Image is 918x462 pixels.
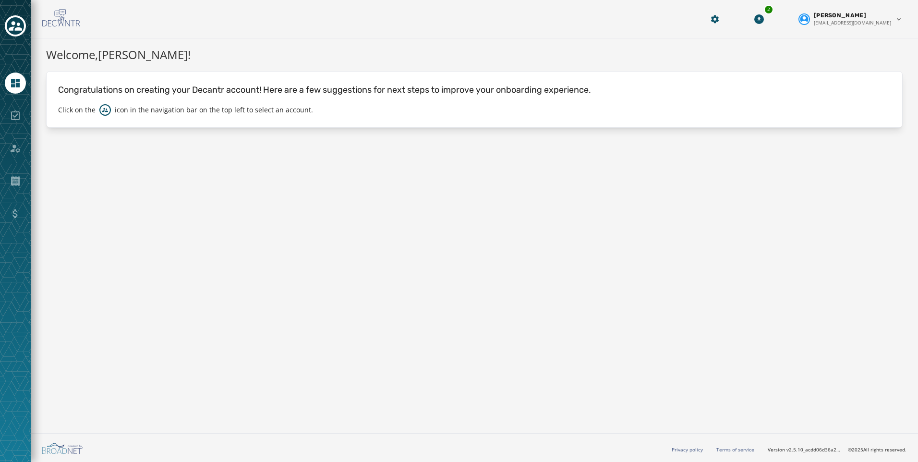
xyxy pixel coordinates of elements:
span: [PERSON_NAME] [814,12,866,19]
span: Version [768,446,840,453]
button: Download Menu [750,11,768,28]
span: v2.5.10_acdd06d36a2d477687e21de5ea907d8c03850ae9 [786,446,840,453]
a: Privacy policy [672,446,703,453]
p: icon in the navigation bar on the top left to select an account. [115,105,313,115]
a: Navigate to Home [5,73,26,94]
p: Congratulations on creating your Decantr account! Here are a few suggestions for next steps to im... [58,83,891,97]
a: Terms of service [716,446,754,453]
span: [EMAIL_ADDRESS][DOMAIN_NAME] [814,19,891,26]
p: Click on the [58,105,96,115]
h1: Welcome, [PERSON_NAME] ! [46,46,903,63]
span: © 2025 All rights reserved. [848,446,906,453]
div: 2 [764,5,773,14]
button: User settings [795,8,906,30]
button: Toggle account select drawer [5,15,26,36]
button: Manage global settings [706,11,724,28]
